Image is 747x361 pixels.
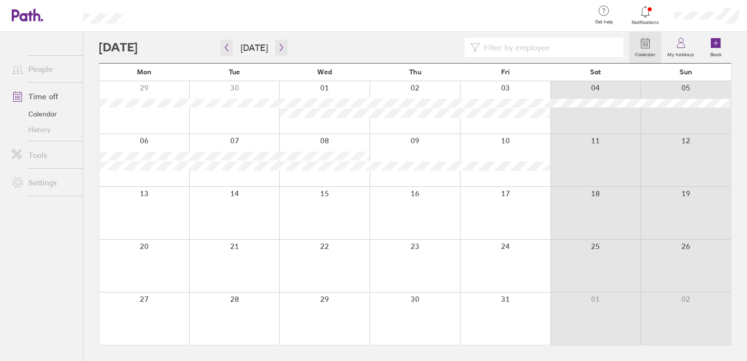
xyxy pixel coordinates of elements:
a: History [4,122,83,137]
span: Notifications [630,20,661,25]
a: Notifications [630,5,661,25]
span: Sat [590,68,601,76]
label: Book [704,49,727,58]
a: Calendar [4,106,83,122]
span: Get help [588,19,620,25]
a: Settings [4,173,83,192]
label: My holidays [661,49,700,58]
a: Book [700,32,731,63]
a: Tools [4,145,83,165]
span: Fri [501,68,510,76]
span: Tue [229,68,240,76]
label: Calendar [629,49,661,58]
span: Wed [317,68,332,76]
a: Calendar [629,32,661,63]
a: My holidays [661,32,700,63]
span: Thu [409,68,421,76]
span: Sun [680,68,692,76]
span: Mon [137,68,152,76]
a: Time off [4,87,83,106]
input: Filter by employee [480,38,618,57]
a: People [4,59,83,79]
button: [DATE] [233,40,276,56]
